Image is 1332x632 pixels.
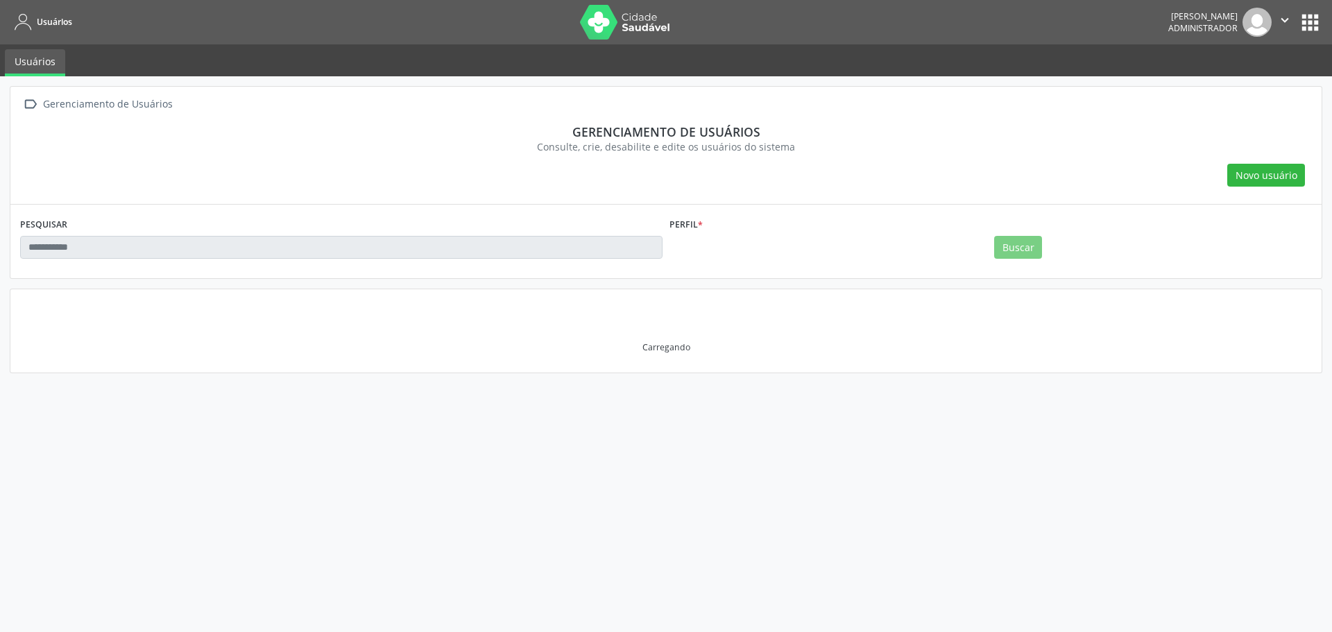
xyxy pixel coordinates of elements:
[5,49,65,76] a: Usuários
[1227,164,1305,187] button: Novo usuário
[1272,8,1298,37] button: 
[1168,10,1238,22] div: [PERSON_NAME]
[30,139,1302,154] div: Consulte, crie, desabilite e edite os usuários do sistema
[10,10,72,33] a: Usuários
[1243,8,1272,37] img: img
[20,94,40,114] i: 
[994,236,1042,259] button: Buscar
[1168,22,1238,34] span: Administrador
[20,214,67,236] label: PESQUISAR
[1298,10,1322,35] button: apps
[37,16,72,28] span: Usuários
[40,94,175,114] div: Gerenciamento de Usuários
[20,94,175,114] a:  Gerenciamento de Usuários
[642,341,690,353] div: Carregando
[1277,12,1292,28] i: 
[1236,168,1297,182] span: Novo usuário
[30,124,1302,139] div: Gerenciamento de usuários
[669,214,703,236] label: Perfil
